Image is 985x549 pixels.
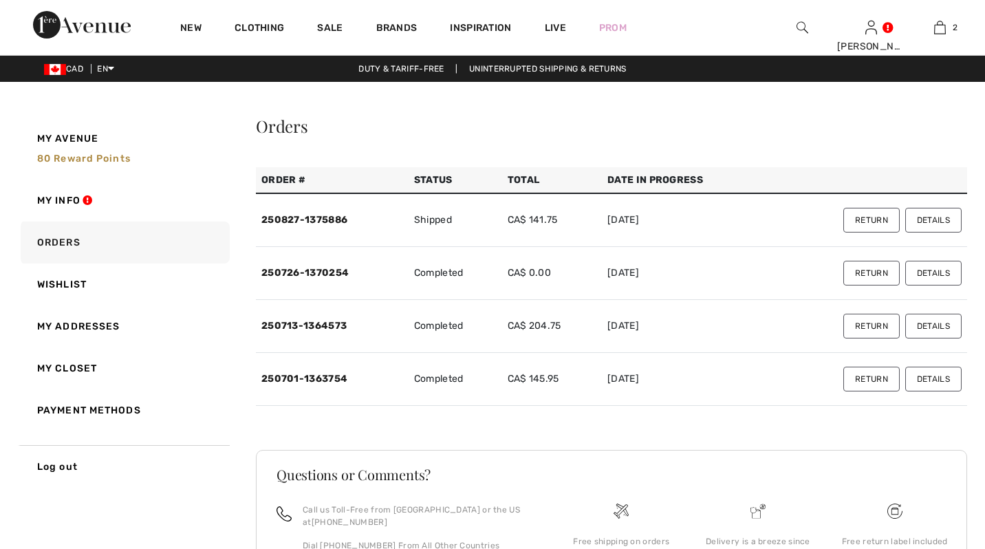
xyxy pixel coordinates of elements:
[261,267,349,279] a: 250726-1370254
[409,353,502,406] td: Completed
[450,22,511,36] span: Inspiration
[502,300,603,353] td: CA$ 204.75
[905,261,962,286] button: Details
[33,11,131,39] img: 1ère Avenue
[18,347,230,389] a: My Closet
[409,247,502,300] td: Completed
[317,22,343,36] a: Sale
[865,19,877,36] img: My Info
[905,367,962,391] button: Details
[18,180,230,222] a: My Info
[277,468,946,482] h3: Questions or Comments?
[905,314,962,338] button: Details
[843,208,900,233] button: Return
[261,373,347,385] a: 250701-1363754
[18,305,230,347] a: My Addresses
[843,314,900,338] button: Return
[906,19,973,36] a: 2
[277,506,292,521] img: call
[180,22,202,36] a: New
[614,504,629,519] img: Free shipping on orders over $99
[18,445,230,488] a: Log out
[261,214,347,226] a: 250827-1375886
[44,64,66,75] img: Canadian Dollar
[409,167,502,193] th: Status
[409,300,502,353] td: Completed
[97,64,114,74] span: EN
[905,208,962,233] button: Details
[502,353,603,406] td: CA$ 145.95
[502,247,603,300] td: CA$ 0.00
[37,131,98,146] span: My Avenue
[602,167,767,193] th: Date in Progress
[843,367,900,391] button: Return
[18,263,230,305] a: Wishlist
[602,247,767,300] td: [DATE]
[261,320,347,332] a: 250713-1364573
[843,261,900,286] button: Return
[409,193,502,247] td: Shipped
[934,19,946,36] img: My Bag
[797,19,808,36] img: search the website
[303,504,537,528] p: Call us Toll-Free from [GEOGRAPHIC_DATA] or the US at
[44,64,89,74] span: CAD
[256,118,967,134] div: Orders
[376,22,418,36] a: Brands
[502,167,603,193] th: Total
[545,21,566,35] a: Live
[887,504,902,519] img: Free shipping on orders over $99
[18,389,230,431] a: Payment Methods
[602,193,767,247] td: [DATE]
[599,21,627,35] a: Prom
[602,300,767,353] td: [DATE]
[837,39,905,54] div: [PERSON_NAME]
[502,193,603,247] td: CA$ 141.75
[750,504,766,519] img: Delivery is a breeze since we pay the duties!
[18,222,230,263] a: Orders
[602,353,767,406] td: [DATE]
[953,21,957,34] span: 2
[312,517,387,527] a: [PHONE_NUMBER]
[865,21,877,34] a: Sign In
[37,153,131,164] span: 80 Reward points
[235,22,284,36] a: Clothing
[256,167,409,193] th: Order #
